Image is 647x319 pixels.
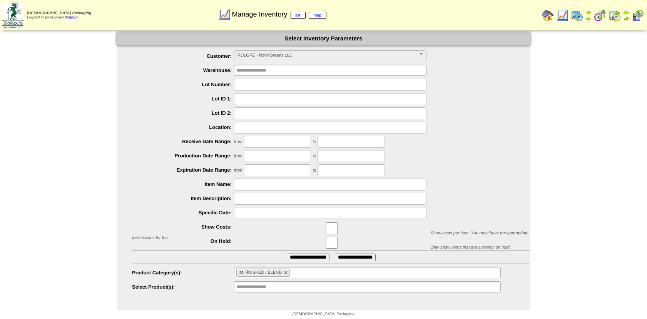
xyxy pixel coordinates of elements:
div: Select Inventory Parameters [117,32,530,45]
span: Show costs per item. You must have the appropriate permissions for this. [132,231,528,240]
span: to [313,168,316,173]
span: Logged in as Molivera [27,11,91,20]
label: Receive Date Range: [132,139,234,144]
img: line_graph.gif [556,9,568,22]
span: ROLGRE - RollinGreens LLC [237,51,416,60]
img: arrowleft.gif [623,9,629,15]
img: arrowright.gif [623,15,629,22]
img: calendarcustomer.gif [632,9,644,22]
label: Lot ID 2: [132,110,234,116]
img: home.gif [542,9,554,22]
label: Customer: [132,53,234,59]
label: Item Description: [132,195,234,201]
label: Lot ID 1: [132,96,234,102]
label: Product Category(s): [132,270,234,276]
span: from [234,168,242,173]
label: Lot Number: [132,82,234,87]
img: zoroco-logo-small.webp [2,2,23,28]
span: [DEMOGRAPHIC_DATA] Packaging [293,312,354,316]
label: Item Name: [132,181,234,187]
img: arrowleft.gif [585,9,592,15]
span: to [313,154,316,159]
span: Only show items that are currently on hold. [430,245,510,250]
img: arrowright.gif [585,15,592,22]
span: Manage Inventory [232,10,326,18]
label: Expiration Date Range: [132,167,234,173]
a: (logout) [65,15,78,20]
span: [DEMOGRAPHIC_DATA] Packaging [27,11,91,15]
label: Select Product(s): [132,284,234,290]
img: calendarblend.gif [594,9,606,22]
span: IM FINISHED / BLEND [239,270,282,275]
img: calendarinout.gif [609,9,621,22]
a: list [291,12,306,19]
span: to [313,140,316,144]
img: calendarprod.gif [571,9,583,22]
img: line_graph.gif [218,8,231,20]
label: Warehouse: [132,67,234,73]
a: map [309,12,327,19]
label: On Hold: [132,238,234,244]
label: Production Date Range: [132,153,234,159]
label: Location: [132,124,234,130]
label: Specific Date: [132,210,234,215]
label: Show Costs: [132,224,234,230]
span: from [234,154,242,159]
span: from [234,140,242,144]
